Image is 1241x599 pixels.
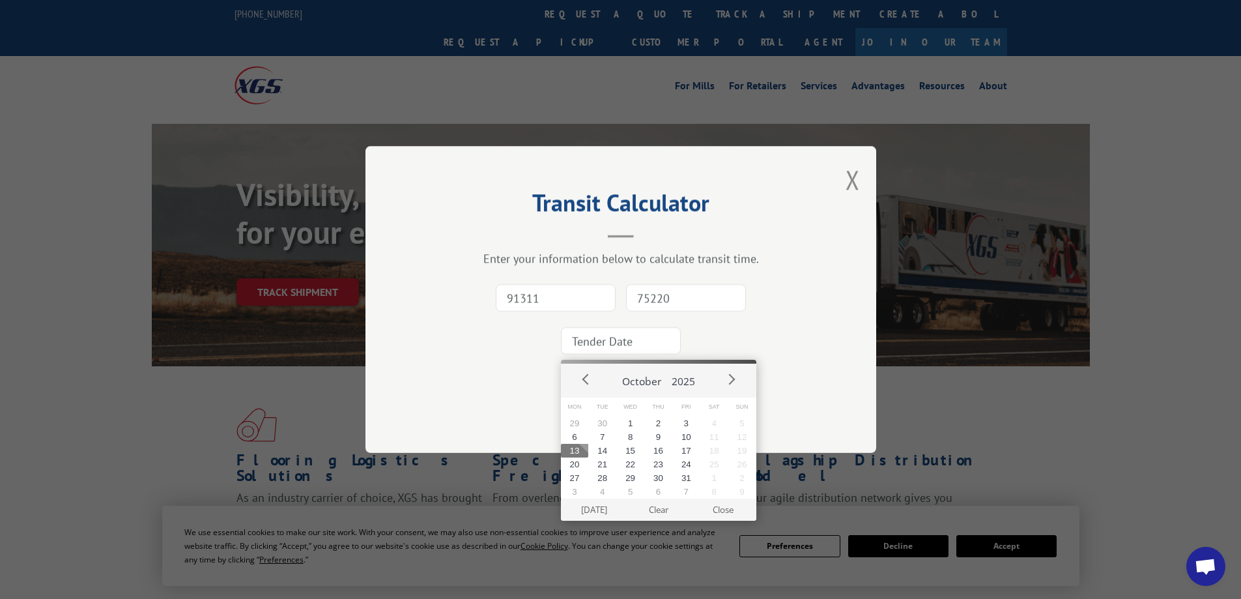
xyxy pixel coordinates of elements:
button: 10 [672,430,700,444]
button: 7 [672,485,700,499]
button: Close [691,499,755,521]
button: 19 [728,444,756,458]
button: 20 [561,458,589,471]
button: 6 [561,430,589,444]
h2: Transit Calculator [431,194,811,218]
button: 26 [728,458,756,471]
button: 2 [644,416,672,430]
span: Thu [644,398,672,416]
button: 9 [728,485,756,499]
button: 13 [561,444,589,458]
button: Next [721,370,741,389]
input: Origin Zip [496,284,616,312]
button: 15 [616,444,644,458]
button: 24 [672,458,700,471]
button: 28 [588,471,616,485]
button: 21 [588,458,616,471]
button: 2025 [666,364,700,394]
button: 8 [616,430,644,444]
button: 2 [728,471,756,485]
span: Wed [616,398,644,416]
button: 1 [616,416,644,430]
button: 17 [672,444,700,458]
button: Prev [577,370,596,389]
button: 30 [588,416,616,430]
button: 4 [588,485,616,499]
button: 5 [616,485,644,499]
button: 3 [672,416,700,430]
button: 7 [588,430,616,444]
button: 27 [561,471,589,485]
input: Dest. Zip [626,284,746,312]
button: 1 [700,471,728,485]
button: 6 [644,485,672,499]
button: 16 [644,444,672,458]
button: 25 [700,458,728,471]
button: Close modal [846,162,860,197]
button: 29 [561,416,589,430]
button: Clear [626,499,691,521]
button: 23 [644,458,672,471]
span: Sat [700,398,728,416]
div: Enter your information below to calculate transit time. [431,251,811,266]
button: 5 [728,416,756,430]
button: 9 [644,430,672,444]
div: Open chat [1186,547,1225,586]
button: 31 [672,471,700,485]
span: Fri [672,398,700,416]
span: Tue [588,398,616,416]
button: 3 [561,485,589,499]
button: October [617,364,666,394]
button: 14 [588,444,616,458]
button: 29 [616,471,644,485]
button: 11 [700,430,728,444]
input: Tender Date [561,327,681,355]
button: 8 [700,485,728,499]
button: 30 [644,471,672,485]
button: 22 [616,458,644,471]
button: 4 [700,416,728,430]
button: [DATE] [562,499,626,521]
span: Mon [561,398,589,416]
span: Sun [728,398,756,416]
button: 18 [700,444,728,458]
button: 12 [728,430,756,444]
